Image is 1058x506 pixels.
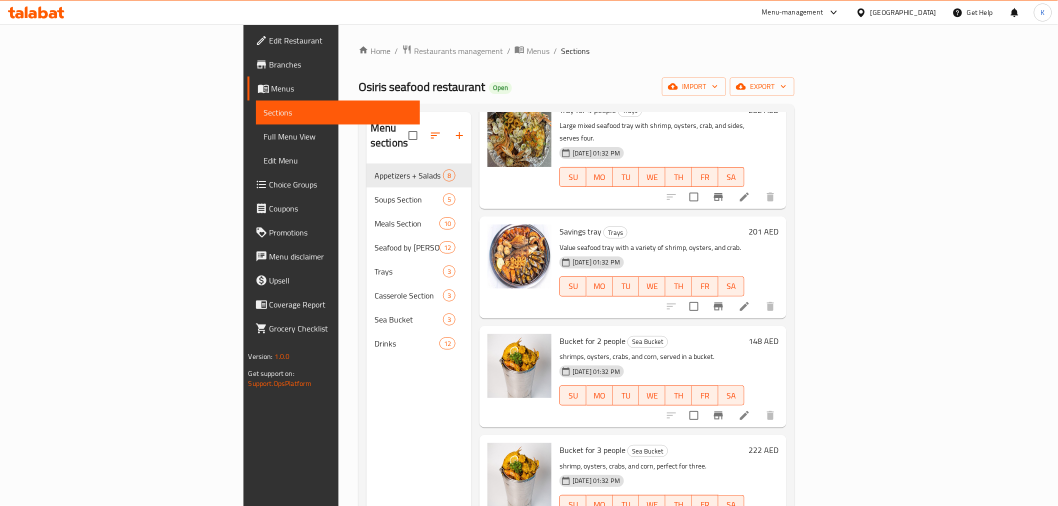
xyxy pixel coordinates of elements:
span: WE [643,170,661,184]
button: import [662,77,726,96]
div: Seafood by [PERSON_NAME]12 [366,235,471,259]
span: Branches [269,58,412,70]
span: WE [643,388,661,403]
div: Trays [603,226,627,238]
span: TH [669,388,688,403]
span: [DATE] 01:32 PM [568,257,624,267]
span: [DATE] 01:32 PM [568,476,624,485]
button: WE [639,385,665,405]
div: Appetizers + Salads8 [366,163,471,187]
span: Sections [264,106,412,118]
a: Support.OpsPlatform [248,377,312,390]
nav: breadcrumb [358,44,794,57]
nav: Menu sections [366,159,471,359]
span: Meals Section [374,217,439,229]
button: SA [718,276,745,296]
button: WE [639,167,665,187]
span: FR [696,170,714,184]
button: MO [586,385,613,405]
button: WE [639,276,665,296]
a: Edit menu item [738,191,750,203]
a: Sections [256,100,420,124]
a: Edit menu item [738,409,750,421]
span: 3 [443,291,455,300]
div: items [439,241,455,253]
a: Menu disclaimer [247,244,420,268]
span: Coupons [269,202,412,214]
span: Soups Section [374,193,443,205]
span: Select to update [683,405,704,426]
span: Edit Restaurant [269,34,412,46]
button: FR [692,385,718,405]
span: FR [696,279,714,293]
span: Drinks [374,337,439,349]
button: SA [718,167,745,187]
div: Open [489,82,512,94]
span: Menu disclaimer [269,250,412,262]
div: Sea Bucket [627,445,668,457]
div: Drinks12 [366,331,471,355]
a: Edit Restaurant [247,28,420,52]
span: Select to update [683,186,704,207]
a: Coupons [247,196,420,220]
button: SA [718,385,745,405]
h6: 222 AED [748,443,778,457]
span: 3 [443,267,455,276]
span: Choice Groups [269,178,412,190]
button: SU [559,385,586,405]
a: Menus [247,76,420,100]
span: SA [722,170,741,184]
span: Sections [561,45,589,57]
span: TH [669,279,688,293]
span: SU [564,388,582,403]
a: Branches [247,52,420,76]
p: Large mixed seafood tray with shrimp, oysters, crab, and sides, serves four. [559,119,744,144]
span: Trays [374,265,443,277]
a: Coverage Report [247,292,420,316]
button: Branch-specific-item [706,294,730,318]
span: TU [617,388,635,403]
span: TU [617,170,635,184]
button: SU [559,167,586,187]
span: 10 [440,219,455,228]
span: Edit Menu [264,154,412,166]
span: Get support on: [248,367,294,380]
h6: 282 AED [748,103,778,117]
span: Sea Bucket [628,336,667,347]
li: / [553,45,557,57]
div: items [443,289,455,301]
div: Meals Section10 [366,211,471,235]
button: Add section [447,123,471,147]
span: Grocery Checklist [269,322,412,334]
button: MO [586,276,613,296]
a: Edit Menu [256,148,420,172]
span: SU [564,170,582,184]
span: MO [590,279,609,293]
span: export [738,80,786,93]
div: Soups Section5 [366,187,471,211]
span: Trays [604,227,627,238]
div: items [443,169,455,181]
div: Menu-management [762,6,823,18]
div: [GEOGRAPHIC_DATA] [870,7,936,18]
span: Sort sections [423,123,447,147]
span: Bucket for 2 people [559,333,625,348]
a: Choice Groups [247,172,420,196]
span: Restaurants management [414,45,503,57]
div: items [439,217,455,229]
span: Upsell [269,274,412,286]
button: TU [613,276,639,296]
h6: 201 AED [748,224,778,238]
span: Sea Bucket [628,445,667,457]
span: 5 [443,195,455,204]
button: FR [692,276,718,296]
button: MO [586,167,613,187]
span: Menus [526,45,549,57]
span: Coverage Report [269,298,412,310]
span: FR [696,388,714,403]
button: TH [665,385,692,405]
div: items [443,193,455,205]
span: Osiris seafood restaurant [358,75,485,98]
span: Savings tray [559,224,601,239]
span: 8 [443,171,455,180]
